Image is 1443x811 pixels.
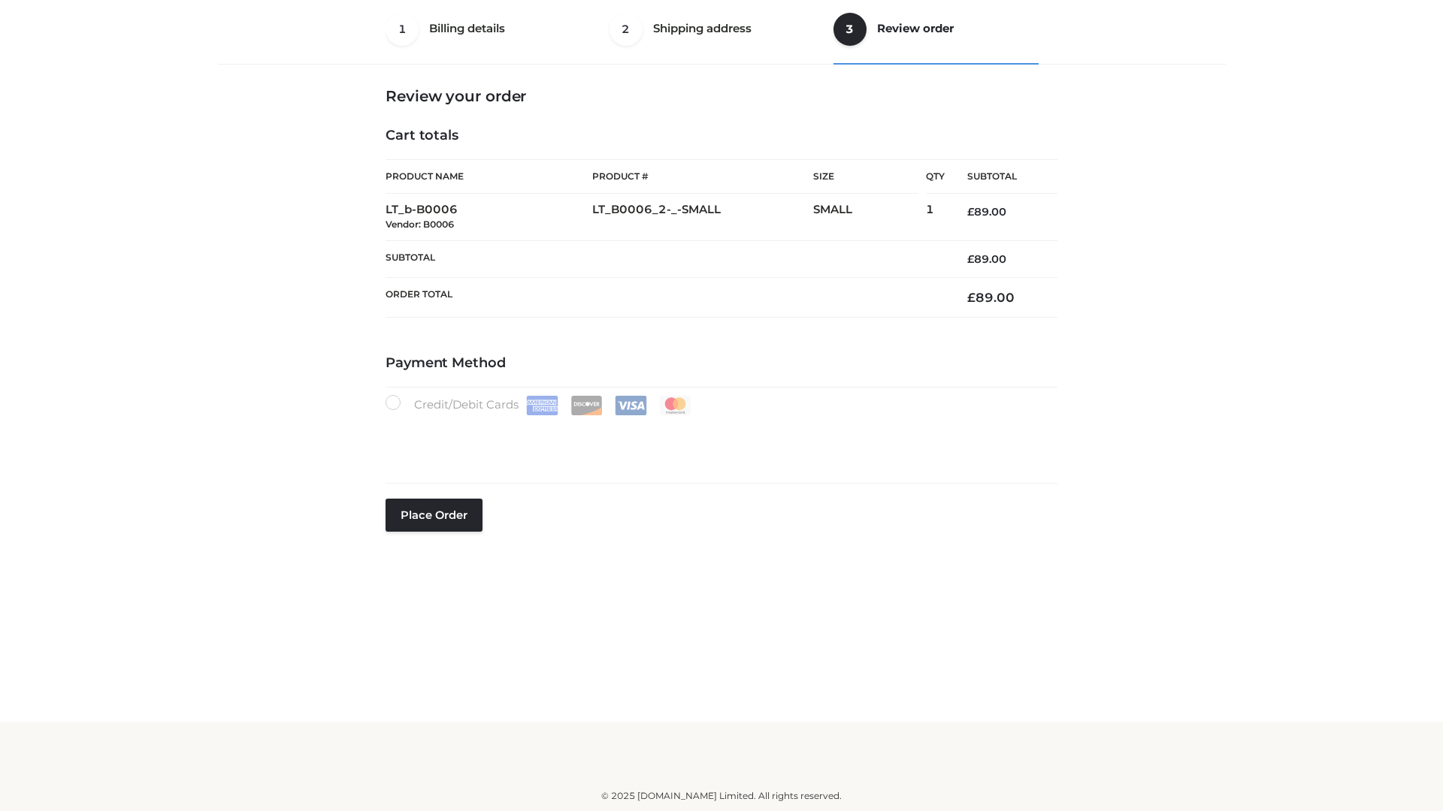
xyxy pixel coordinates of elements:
button: Place order [386,499,483,532]
h4: Payment Method [386,355,1057,372]
span: £ [967,205,974,219]
h3: Review your order [386,87,1057,105]
img: Discover [570,396,603,415]
div: © 2025 [DOMAIN_NAME] Limited. All rights reserved. [223,788,1220,803]
img: Amex [526,396,558,415]
td: LT_B0006_2-_-SMALL [592,194,813,241]
bdi: 89.00 [967,290,1015,305]
h4: Cart totals [386,128,1057,144]
th: Product Name [386,159,592,194]
th: Product # [592,159,813,194]
th: Qty [926,159,945,194]
span: £ [967,290,976,305]
bdi: 89.00 [967,252,1006,266]
td: SMALL [813,194,926,241]
small: Vendor: B0006 [386,219,454,230]
th: Order Total [386,278,945,318]
th: Size [813,160,918,194]
img: Visa [615,396,647,415]
td: LT_b-B0006 [386,194,592,241]
bdi: 89.00 [967,205,1006,219]
th: Subtotal [945,160,1057,194]
iframe: Secure payment input frame [383,412,1054,467]
th: Subtotal [386,240,945,277]
img: Mastercard [659,396,691,415]
td: 1 [926,194,945,241]
label: Credit/Debit Cards [386,395,693,415]
span: £ [967,252,974,266]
